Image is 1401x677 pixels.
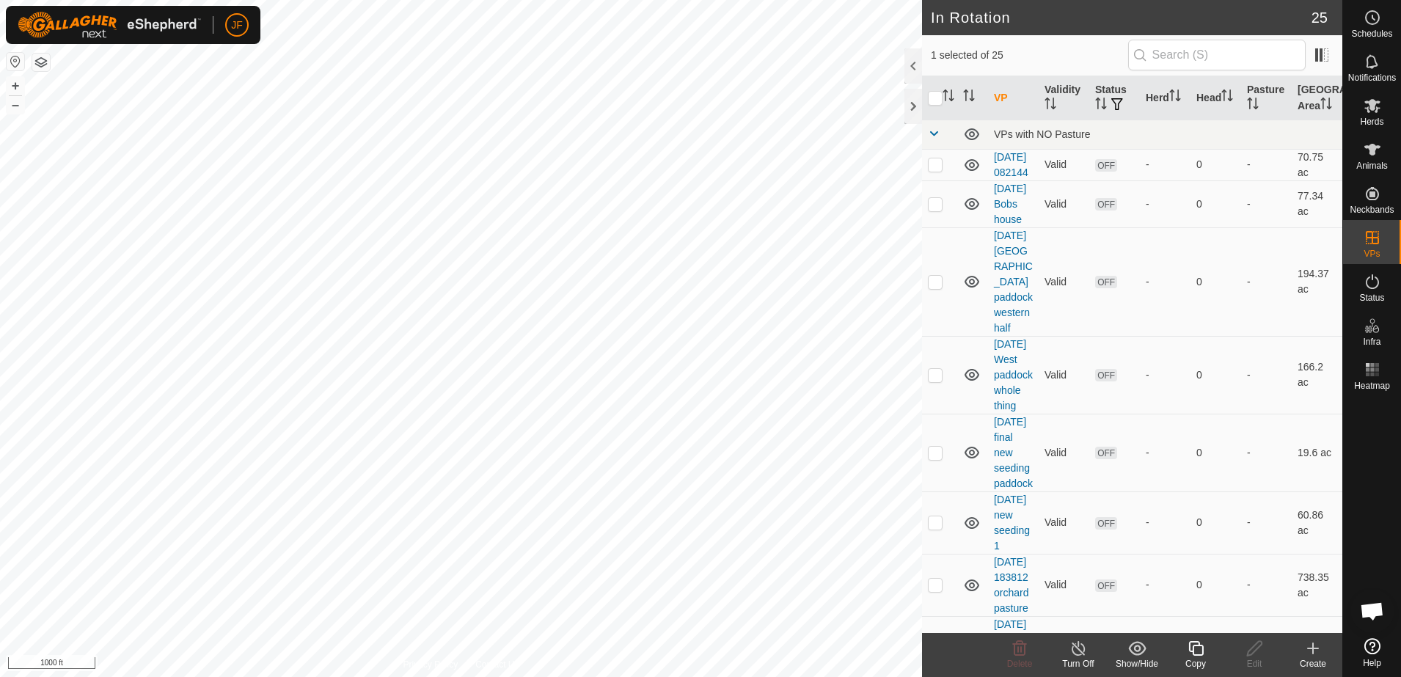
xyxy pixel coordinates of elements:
[1292,491,1342,554] td: 60.86 ac
[1241,414,1292,491] td: -
[32,54,50,71] button: Map Layers
[931,48,1128,63] span: 1 selected of 25
[1095,276,1117,288] span: OFF
[1108,657,1166,670] div: Show/Hide
[1225,657,1284,670] div: Edit
[1292,414,1342,491] td: 19.6 ac
[1241,149,1292,180] td: -
[1190,149,1241,180] td: 0
[1292,76,1342,120] th: [GEOGRAPHIC_DATA] Area
[1190,76,1241,120] th: Head
[1356,161,1388,170] span: Animals
[231,18,243,33] span: JF
[1241,554,1292,616] td: -
[1241,180,1292,227] td: -
[1039,180,1089,227] td: Valid
[1146,445,1185,461] div: -
[931,9,1312,26] h2: In Rotation
[1343,632,1401,673] a: Help
[403,658,458,671] a: Privacy Policy
[1190,227,1241,336] td: 0
[1320,100,1332,111] p-sorticon: Activate to sort
[1190,336,1241,414] td: 0
[994,338,1033,411] a: [DATE] West paddock whole thing
[1241,491,1292,554] td: -
[994,128,1336,140] div: VPs with NO Pasture
[1146,197,1185,212] div: -
[7,96,24,114] button: –
[1039,227,1089,336] td: Valid
[1190,414,1241,491] td: 0
[1146,274,1185,290] div: -
[1039,554,1089,616] td: Valid
[1140,76,1190,120] th: Herd
[1166,657,1225,670] div: Copy
[994,416,1033,489] a: [DATE] final new seeding paddock
[1095,198,1117,211] span: OFF
[1039,491,1089,554] td: Valid
[1169,92,1181,103] p-sorticon: Activate to sort
[1354,381,1390,390] span: Heatmap
[994,556,1028,614] a: [DATE] 183812 orchard pasture
[994,230,1033,334] a: [DATE] [GEOGRAPHIC_DATA] paddock western half
[1292,149,1342,180] td: 70.75 ac
[1095,447,1117,459] span: OFF
[1292,180,1342,227] td: 77.34 ac
[1190,554,1241,616] td: 0
[1292,227,1342,336] td: 194.37 ac
[1049,657,1108,670] div: Turn Off
[1221,92,1233,103] p-sorticon: Activate to sort
[943,92,954,103] p-sorticon: Activate to sort
[1045,100,1056,111] p-sorticon: Activate to sort
[1363,659,1381,667] span: Help
[1359,293,1384,302] span: Status
[1146,367,1185,383] div: -
[1095,369,1117,381] span: OFF
[1007,659,1033,669] span: Delete
[1350,205,1394,214] span: Neckbands
[1146,515,1185,530] div: -
[1039,76,1089,120] th: Validity
[1284,657,1342,670] div: Create
[7,77,24,95] button: +
[1241,227,1292,336] td: -
[1039,149,1089,180] td: Valid
[1190,491,1241,554] td: 0
[1146,157,1185,172] div: -
[963,92,975,103] p-sorticon: Activate to sort
[1095,159,1117,172] span: OFF
[1360,117,1383,126] span: Herds
[1095,100,1107,111] p-sorticon: Activate to sort
[1364,249,1380,258] span: VPs
[475,658,519,671] a: Contact Us
[1292,336,1342,414] td: 166.2 ac
[1247,100,1259,111] p-sorticon: Activate to sort
[1095,579,1117,592] span: OFF
[1292,554,1342,616] td: 738.35 ac
[1350,589,1394,633] div: Open chat
[1039,336,1089,414] td: Valid
[1089,76,1140,120] th: Status
[1039,414,1089,491] td: Valid
[18,12,201,38] img: Gallagher Logo
[1241,76,1292,120] th: Pasture
[1241,336,1292,414] td: -
[1190,180,1241,227] td: 0
[994,494,1030,552] a: [DATE] new seeding 1
[1095,517,1117,530] span: OFF
[988,76,1039,120] th: VP
[1351,29,1392,38] span: Schedules
[1128,40,1306,70] input: Search (S)
[1363,337,1380,346] span: Infra
[1146,577,1185,593] div: -
[7,53,24,70] button: Reset Map
[1348,73,1396,82] span: Notifications
[994,151,1028,178] a: [DATE] 082144
[1312,7,1328,29] span: 25
[994,618,1028,676] a: [DATE] canal pasture [DATE]
[994,183,1026,225] a: [DATE] Bobs house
